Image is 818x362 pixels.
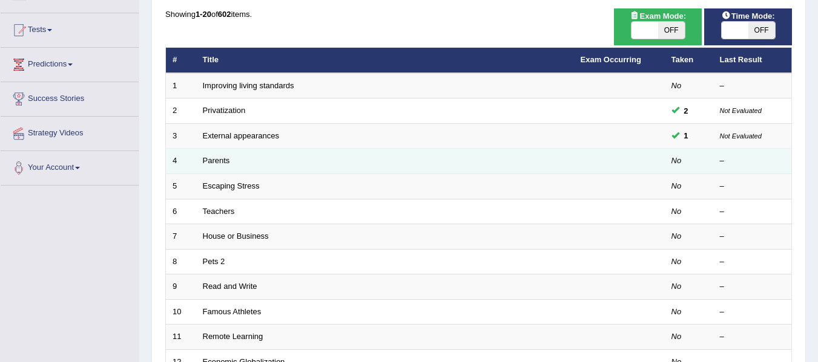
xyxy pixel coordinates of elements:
span: OFF [748,22,775,39]
div: Show exams occurring in exams [614,8,702,45]
td: 6 [166,199,196,224]
a: External appearances [203,131,279,140]
th: Last Result [713,48,792,73]
div: – [720,281,785,293]
th: Title [196,48,574,73]
div: – [720,306,785,318]
th: # [166,48,196,73]
a: Escaping Stress [203,181,260,190]
a: Predictions [1,48,139,78]
a: Teachers [203,207,235,216]
a: Success Stories [1,82,139,112]
em: No [671,207,682,216]
a: Parents [203,156,230,165]
span: Exam Mode: [625,10,690,22]
a: Remote Learning [203,332,263,341]
a: Exam Occurring [581,55,641,64]
td: 10 [166,299,196,325]
div: – [720,206,785,218]
small: Not Evaluated [720,132,762,140]
div: – [720,231,785,242]
span: Time Mode: [717,10,780,22]
em: No [671,282,682,291]
td: 5 [166,174,196,199]
a: Tests [1,13,139,44]
em: No [671,257,682,266]
a: Famous Athletes [203,307,262,316]
b: 1-20 [196,10,211,19]
em: No [671,307,682,316]
div: – [720,181,785,192]
em: No [671,156,682,165]
td: 9 [166,274,196,300]
span: You can still take this question [679,129,693,142]
td: 4 [166,149,196,174]
small: Not Evaluated [720,107,762,114]
em: No [671,332,682,341]
a: Read and Write [203,282,257,291]
td: 11 [166,325,196,350]
em: No [671,231,682,241]
em: No [671,181,682,190]
span: OFF [658,22,685,39]
a: House or Business [203,231,269,241]
b: 602 [218,10,231,19]
div: – [720,331,785,343]
span: You can still take this question [679,105,693,117]
a: Pets 2 [203,257,225,266]
td: 1 [166,73,196,99]
div: Showing of items. [165,8,792,20]
div: – [720,80,785,92]
a: Improving living standards [203,81,294,90]
a: Strategy Videos [1,117,139,147]
em: No [671,81,682,90]
div: – [720,256,785,268]
a: Privatization [203,106,246,115]
div: – [720,155,785,167]
th: Taken [665,48,713,73]
td: 8 [166,249,196,274]
td: 7 [166,224,196,250]
td: 2 [166,99,196,124]
td: 3 [166,123,196,149]
a: Your Account [1,151,139,181]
